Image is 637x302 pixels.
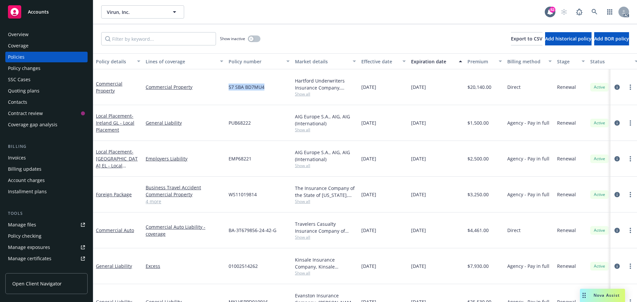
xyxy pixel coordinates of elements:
button: Market details [292,53,359,69]
input: Filter by keyword... [101,32,216,45]
span: $4,461.00 [467,227,489,234]
a: Manage exposures [5,242,88,253]
span: [DATE] [361,227,376,234]
button: Premium [465,53,505,69]
a: more [626,191,634,199]
div: Manage files [8,219,36,230]
span: [DATE] [411,227,426,234]
button: Add BOR policy [594,32,629,45]
span: BA-3T679856-24-42-G [229,227,276,234]
div: Contract review [8,108,43,119]
span: Show inactive [220,36,245,41]
a: Coverage gap analysis [5,119,88,130]
div: Market details [295,58,349,65]
div: Premium [467,58,495,65]
div: SSC Cases [8,74,31,85]
div: Billing updates [8,164,41,174]
span: [DATE] [411,155,426,162]
span: Accounts [28,9,49,15]
div: Invoices [8,152,26,163]
div: Effective date [361,58,398,65]
span: [DATE] [411,119,426,126]
span: Nova Assist [594,292,620,298]
span: Renewal [557,263,576,270]
div: Coverage gap analysis [8,119,57,130]
a: SSC Cases [5,74,88,85]
div: Billing method [507,58,544,65]
a: circleInformation [613,119,621,127]
span: $1,500.00 [467,119,489,126]
a: Billing updates [5,164,88,174]
div: Billing [5,143,88,150]
span: Show all [295,127,356,133]
div: Stage [557,58,578,65]
a: Account charges [5,175,88,186]
button: Effective date [359,53,408,69]
span: [DATE] [411,263,426,270]
a: Contacts [5,97,88,107]
span: $20,140.00 [467,84,491,91]
a: circleInformation [613,155,621,163]
button: Billing method [505,53,554,69]
span: Active [593,263,606,269]
span: Show all [295,91,356,97]
a: more [626,262,634,270]
span: Show all [295,163,356,168]
div: Coverage [8,40,29,51]
span: $3,250.00 [467,191,489,198]
span: Add BOR policy [594,35,629,42]
span: Renewal [557,119,576,126]
a: Report a Bug [573,5,586,19]
span: Show all [295,270,356,276]
div: The Insurance Company of the State of [US_STATE], AIG, AIG (International) [295,185,356,199]
a: Commercial Property [146,191,223,198]
div: Installment plans [8,186,47,197]
div: Overview [8,29,29,40]
span: Agency - Pay in full [507,155,549,162]
div: Kinsale Insurance Company, Kinsale Insurance, Burns & Wilcox [295,256,356,270]
a: more [626,226,634,234]
span: - Ireland GL - Local Placement [96,113,134,133]
a: more [626,119,634,127]
a: Accounts [5,3,88,21]
div: Manage claims [8,265,41,275]
div: 82 [549,7,555,13]
div: Account charges [8,175,45,186]
a: circleInformation [613,83,621,91]
div: Status [590,58,631,65]
button: Policy number [226,53,292,69]
button: Stage [554,53,588,69]
button: Export to CSV [511,32,542,45]
a: Local Placement [96,149,138,176]
span: [DATE] [361,84,376,91]
span: WS11019814 [229,191,257,198]
span: $2,500.00 [467,155,489,162]
span: Renewal [557,84,576,91]
span: Direct [507,227,521,234]
div: Hartford Underwriters Insurance Company, Hartford Insurance Group [295,77,356,91]
button: Expiration date [408,53,465,69]
a: Coverage [5,40,88,51]
a: Employers Liability [146,155,223,162]
div: Manage certificates [8,253,51,264]
a: Policy checking [5,231,88,241]
div: Policy details [96,58,133,65]
div: Policy changes [8,63,40,74]
a: Overview [5,29,88,40]
div: Quoting plans [8,86,39,96]
a: Policy changes [5,63,88,74]
div: AIG Europe S.A., AIG, AIG (International) [295,113,356,127]
span: [DATE] [361,155,376,162]
span: [DATE] [361,191,376,198]
div: Tools [5,210,88,217]
div: Contacts [8,97,27,107]
span: Active [593,192,606,198]
span: Active [593,227,606,233]
span: Active [593,84,606,90]
a: Contract review [5,108,88,119]
span: EMP68221 [229,155,251,162]
a: 4 more [146,198,223,205]
a: more [626,155,634,163]
span: Agency - Pay in full [507,263,549,270]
